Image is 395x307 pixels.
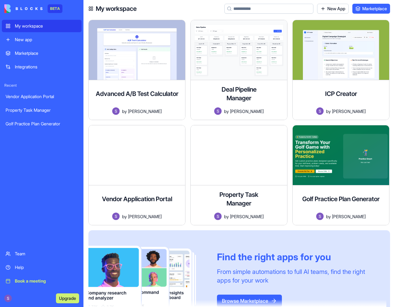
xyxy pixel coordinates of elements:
[214,85,264,102] h4: Deal Pipeline Manager
[15,251,78,257] div: Team
[292,20,389,120] a: ICP CreatorAvatarby[PERSON_NAME]
[2,261,82,274] a: Help
[292,125,389,225] a: Golf Practice Plan GeneratorAvatarby[PERSON_NAME]
[214,190,264,208] h4: Property Task Manager
[316,213,324,220] img: Avatar
[224,108,229,115] span: by
[56,293,79,303] button: Upgrade
[2,83,82,88] span: Recent
[15,264,78,270] div: Help
[128,213,162,220] span: [PERSON_NAME]
[190,20,287,120] a: Deal Pipeline ManagerAvatarby[PERSON_NAME]
[112,107,120,115] img: Avatar
[128,108,162,115] span: [PERSON_NAME]
[15,50,78,56] div: Marketplace
[88,20,185,120] a: Advanced A/B Test CalculatorAvatarby[PERSON_NAME]
[230,108,264,115] span: [PERSON_NAME]
[122,108,127,115] span: by
[62,36,66,41] img: tab_keywords_by_traffic_grey.svg
[2,90,82,103] a: Vendor Application Portal
[68,37,104,41] div: Keywords by Traffic
[17,10,30,15] div: v 4.0.24
[326,108,331,115] span: by
[10,10,15,15] img: logo_orange.svg
[122,213,127,220] span: by
[15,23,78,29] div: My workspace
[15,278,78,284] div: Book a meeting
[4,295,12,302] img: ACg8ocIl0FDBqpcwUG5lqjWrYqkfhIlhXtJ8O7fhIgkmRaJ6g3JRDw=s96-c
[326,213,331,220] span: by
[56,295,79,301] a: Upgrade
[96,4,137,13] h4: My workspace
[88,125,185,225] a: Vendor Application PortalAvatarby[PERSON_NAME]
[96,89,178,98] h4: Advanced A/B Test Calculator
[352,4,390,14] a: Marketplace
[2,275,82,287] a: Book a meeting
[48,4,62,13] div: BETA
[112,213,120,220] img: Avatar
[325,89,357,98] h4: ICP Creator
[6,121,78,127] div: Golf Practice Plan Generator
[332,108,366,115] span: [PERSON_NAME]
[4,4,62,13] a: BETA
[2,47,82,59] a: Marketplace
[316,107,324,115] img: Avatar
[4,4,43,13] img: logo
[190,125,287,225] a: Property Task ManagerAvatarby[PERSON_NAME]
[2,104,82,116] a: Property Task Manager
[6,107,78,113] div: Property Task Manager
[217,295,282,307] button: Browse Marketplace
[16,16,68,21] div: Domain: [DOMAIN_NAME]
[2,61,82,73] a: Integrations
[317,4,349,14] a: New App
[217,251,380,262] div: Find the right apps for you
[2,118,82,130] a: Golf Practice Plan Generator
[224,213,229,220] span: by
[2,248,82,260] a: Team
[217,267,380,285] div: From simple automations to full AI teams, find the right apps for your work
[102,195,172,203] h4: Vendor Application Portal
[302,195,380,203] h4: Golf Practice Plan Generator
[332,213,366,220] span: [PERSON_NAME]
[214,107,222,115] img: Avatar
[2,33,82,46] a: New app
[15,64,78,70] div: Integrations
[2,20,82,32] a: My workspace
[15,37,78,43] div: New app
[23,37,55,41] div: Domain Overview
[6,93,78,100] div: Vendor Application Portal
[230,213,264,220] span: [PERSON_NAME]
[10,16,15,21] img: website_grey.svg
[217,298,282,304] a: Browse Marketplace
[214,213,222,220] img: Avatar
[17,36,22,41] img: tab_domain_overview_orange.svg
